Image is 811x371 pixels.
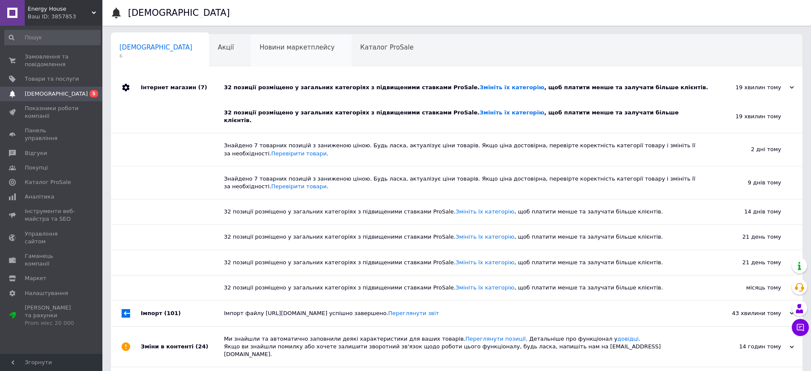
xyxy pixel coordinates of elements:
button: Чат з покупцем [792,319,809,336]
span: [PERSON_NAME] та рахунки [25,304,79,327]
div: 32 позиції розміщено у загальних категоріях з підвищеними ставками ProSale. , щоб платити менше т... [224,284,696,292]
div: Знайдено 7 товарних позицій з заниженою ціною. Будь ласка, актуалізує ціни товарів. Якщо ціна дос... [224,142,696,157]
div: 32 позиції розміщено у загальних категоріях з підвищеними ставками ProSale. , щоб платити менше т... [224,84,709,91]
div: Інтернет магазин [141,75,224,100]
span: Інструменти веб-майстра та SEO [25,207,79,223]
span: Налаштування [25,289,68,297]
span: Energy House [28,5,92,13]
span: Каталог ProSale [25,178,71,186]
a: Змініть їх категорію [456,259,515,266]
a: Перевірити товари [271,150,327,157]
a: Перевірити товари [271,183,327,190]
span: (7) [198,84,207,91]
div: Знайдено 7 товарних позицій з заниженою ціною. Будь ласка, актуалізує ціни товарів. Якщо ціна дос... [224,175,696,190]
div: 19 хвилин тому [696,100,802,133]
span: (24) [195,343,208,350]
span: Новини маркетплейсу [259,44,334,51]
span: Панель управління [25,127,79,142]
div: 43 хвилини тому [709,310,794,317]
span: 6 [119,53,192,59]
a: Змініть їх категорію [480,109,544,116]
div: Зміни в контенті [141,327,224,367]
div: 14 годин тому [709,343,794,351]
a: довідці [617,336,639,342]
div: 21 день тому [696,250,802,275]
input: Пошук [4,30,101,45]
div: 2 дні тому [696,133,802,166]
span: Показники роботи компанії [25,105,79,120]
div: 32 позиції розміщено у загальних категоріях з підвищеними ставками ProSale. , щоб платити менше т... [224,259,696,266]
div: 19 хвилин тому [709,84,794,91]
a: Змініть їх категорію [456,234,515,240]
span: (101) [164,310,181,316]
div: Ваш ID: 3857853 [28,13,102,20]
div: Prom мікс 20 000 [25,319,79,327]
div: 9 днів тому [696,167,802,199]
span: Аналітика [25,193,54,201]
div: 32 позиції розміщено у загальних категоріях з підвищеними ставками ProSale. , щоб платити менше т... [224,208,696,216]
div: 21 день тому [696,225,802,249]
a: Переглянути звіт [388,310,439,316]
span: Гаманець компанії [25,252,79,268]
a: Переглянути позиції [465,336,526,342]
a: Змініть їх категорію [456,284,515,291]
span: Товари та послуги [25,75,79,83]
span: [DEMOGRAPHIC_DATA] [25,90,88,98]
span: Каталог ProSale [360,44,413,51]
div: місяць тому [696,275,802,300]
div: 32 позиції розміщено у загальних категоріях з підвищеними ставками ProSale. , щоб платити менше т... [224,109,696,124]
span: Маркет [25,275,47,282]
span: Відгуки [25,149,47,157]
a: Змініть їх категорію [456,208,515,215]
div: Імпорт файлу [URL][DOMAIN_NAME] успішно завершено. [224,310,709,317]
div: 14 днів тому [696,199,802,224]
span: 5 [90,90,98,97]
div: Імпорт [141,301,224,326]
span: Замовлення та повідомлення [25,53,79,68]
span: [DEMOGRAPHIC_DATA] [119,44,192,51]
span: Управління сайтом [25,230,79,245]
a: Змініть їх категорію [480,84,544,91]
div: 32 позиції розміщено у загальних категоріях з підвищеними ставками ProSale. , щоб платити менше т... [224,233,696,241]
h1: [DEMOGRAPHIC_DATA] [128,8,230,18]
div: Ми знайшли та автоматично заповнили деякі характеристики для ваших товарів. . Детальніше про функ... [224,335,709,359]
span: Акції [218,44,234,51]
span: Покупці [25,164,48,172]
